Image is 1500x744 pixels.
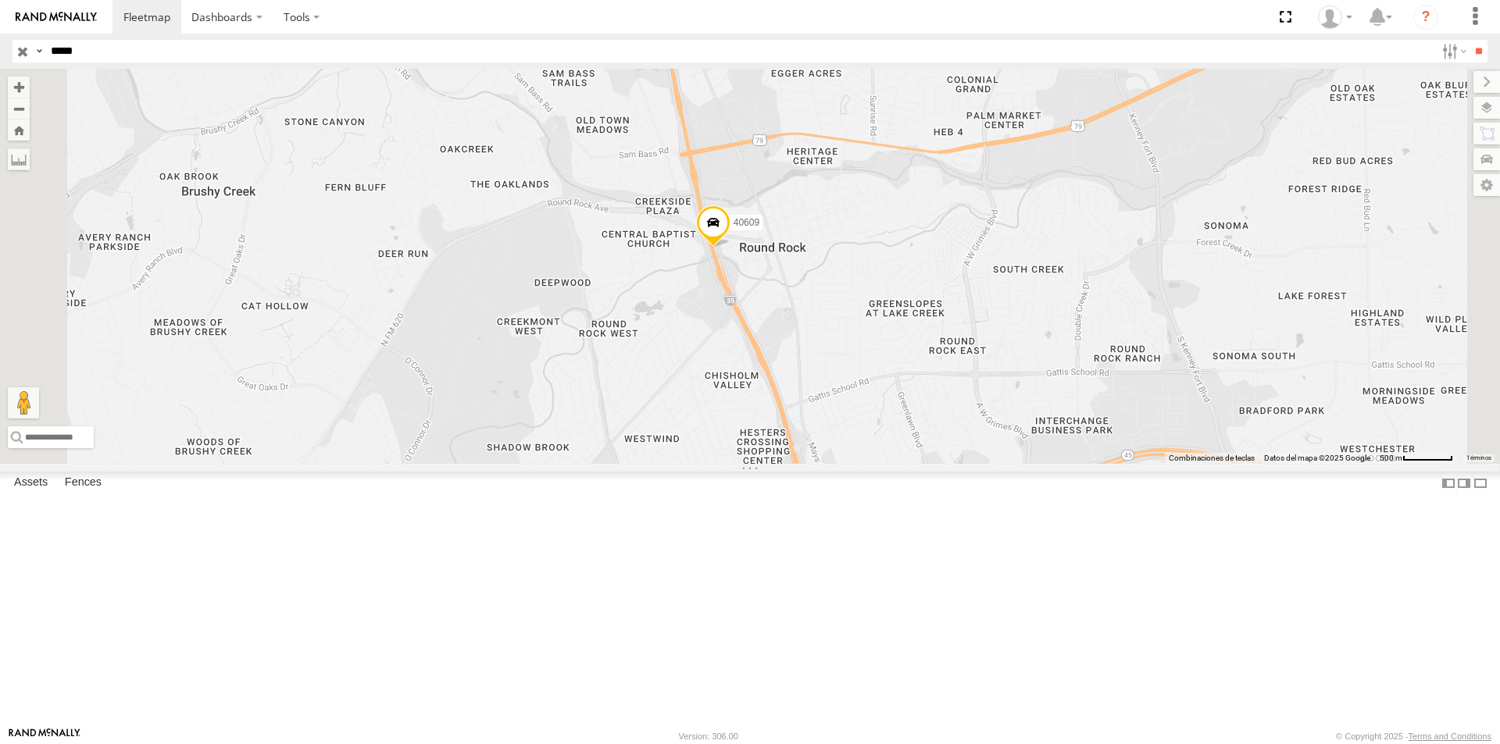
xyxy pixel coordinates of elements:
label: Search Query [33,40,45,62]
button: Zoom out [8,98,30,119]
i: ? [1413,5,1438,30]
img: rand-logo.svg [16,12,97,23]
span: Datos del mapa ©2025 Google [1264,454,1370,462]
button: Zoom Home [8,119,30,141]
button: Zoom in [8,77,30,98]
button: Arrastra al hombrecito al mapa para abrir Street View [8,387,39,418]
button: Combinaciones de teclas [1169,453,1255,464]
label: Dock Summary Table to the Right [1456,472,1472,494]
label: Map Settings [1473,174,1500,196]
div: Version: 306.00 [679,732,738,741]
a: Términos [1466,454,1491,461]
label: Dock Summary Table to the Left [1441,472,1456,494]
label: Search Filter Options [1436,40,1470,62]
div: © Copyright 2025 - [1336,732,1491,741]
span: 500 m [1380,454,1402,462]
a: Visit our Website [9,728,80,744]
label: Fences [57,472,109,494]
a: Terms and Conditions [1409,732,1491,741]
label: Hide Summary Table [1473,472,1488,494]
span: 40609 [734,217,759,228]
button: Escala del mapa: 500 m por 61 píxeles [1375,453,1458,464]
label: Assets [6,472,55,494]
label: Measure [8,148,30,170]
div: Miguel Cantu [1312,5,1358,29]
